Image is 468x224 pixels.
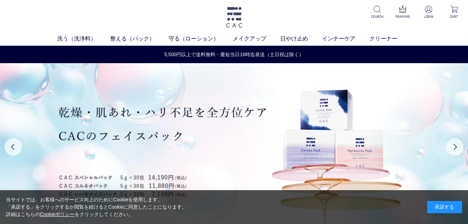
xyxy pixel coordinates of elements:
p: RANKING [394,14,411,19]
a: クリーナー [369,35,411,43]
a: SEARCH [369,6,385,19]
img: logo [225,7,243,28]
a: 5,500円以上で送料無料・最短当日16時迄発送（土日祝は除く） [0,51,468,58]
a: インナーケア [322,35,369,43]
a: LOGIN [420,6,437,19]
a: 洗う（洗浄料） [57,35,110,43]
a: 整える（パック） [110,35,169,43]
p: CART [446,14,462,19]
a: Cookieポリシー [40,211,75,217]
p: LOGIN [420,14,437,19]
a: 守る（ローション） [169,35,233,43]
a: 日やけ止め [280,35,322,43]
a: RANKING [394,6,411,19]
button: Previous [5,138,22,156]
p: SEARCH [369,14,385,19]
a: CART [446,6,462,19]
button: Next [446,138,463,156]
div: 当サイトでは、お客様へのサービス向上のためにCookieを使用します。 「承諾する」をクリックするか閲覧を続けるとCookieに同意したことになります。 詳細はこちらの をクリックしてください。 [6,196,187,218]
a: メイクアップ [233,35,280,43]
div: 承諾する [427,201,462,213]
